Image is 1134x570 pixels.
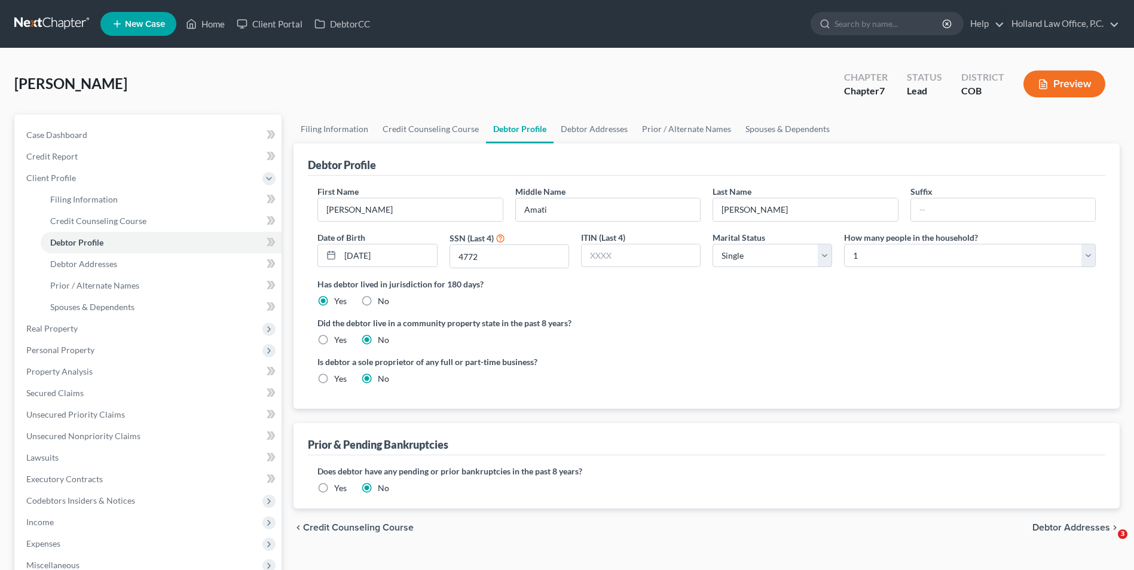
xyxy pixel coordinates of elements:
label: ITIN (Last 4) [581,231,625,244]
span: Prior / Alternate Names [50,280,139,290]
a: Prior / Alternate Names [41,275,282,296]
a: Prior / Alternate Names [635,115,738,143]
a: Unsecured Nonpriority Claims [17,425,282,447]
div: Lead [907,84,942,98]
a: Help [964,13,1004,35]
span: Unsecured Priority Claims [26,409,125,419]
span: Case Dashboard [26,130,87,140]
input: -- [911,198,1095,221]
div: Debtor Profile [308,158,376,172]
span: Client Profile [26,173,76,183]
div: District [961,71,1004,84]
label: Did the debtor live in a community property state in the past 8 years? [317,317,1096,329]
span: Secured Claims [26,388,84,398]
span: Personal Property [26,345,94,355]
a: Spouses & Dependents [738,115,837,143]
a: Credit Report [17,146,282,167]
input: -- [318,198,502,221]
span: New Case [125,20,165,29]
label: Yes [334,334,347,346]
label: Middle Name [515,185,566,198]
span: Spouses & Dependents [50,302,135,312]
input: M.I [516,198,700,221]
span: 3 [1118,529,1127,539]
iframe: Intercom live chat [1093,529,1122,558]
label: Has debtor lived in jurisdiction for 180 days? [317,278,1096,290]
div: COB [961,84,1004,98]
span: Income [26,517,54,527]
div: Status [907,71,942,84]
span: Miscellaneous [26,560,80,570]
a: Credit Counseling Course [41,210,282,232]
span: [PERSON_NAME] [14,75,127,92]
span: Expenses [26,538,60,548]
a: Spouses & Dependents [41,296,282,318]
label: No [378,334,389,346]
span: Credit Report [26,151,78,161]
i: chevron_left [294,523,303,532]
button: Preview [1023,71,1105,97]
span: Debtor Addresses [50,259,117,269]
a: Holland Law Office, P.C. [1005,13,1119,35]
label: Yes [334,373,347,385]
a: Home [180,13,231,35]
label: Yes [334,482,347,494]
input: Search by name... [835,13,944,35]
span: Codebtors Insiders & Notices [26,495,135,505]
button: chevron_left Credit Counseling Course [294,523,414,532]
span: Debtor Profile [50,237,103,247]
a: Filing Information [294,115,375,143]
div: Chapter [844,84,888,98]
label: No [378,482,389,494]
a: Unsecured Priority Claims [17,404,282,425]
a: Credit Counseling Course [375,115,486,143]
a: Case Dashboard [17,124,282,146]
span: Executory Contracts [26,474,103,484]
label: Is debtor a sole proprietor of any full or part-time business? [317,356,701,368]
input: XXXX [450,245,568,268]
span: Unsecured Nonpriority Claims [26,431,140,441]
span: Credit Counseling Course [50,216,146,226]
div: Chapter [844,71,888,84]
span: Property Analysis [26,366,93,376]
a: Property Analysis [17,361,282,382]
a: Client Portal [231,13,308,35]
a: Secured Claims [17,382,282,404]
a: Lawsuits [17,447,282,468]
input: MM/DD/YYYY [340,244,436,267]
label: Yes [334,295,347,307]
button: Debtor Addresses chevron_right [1032,523,1120,532]
a: Filing Information [41,189,282,210]
i: chevron_right [1110,523,1120,532]
input: -- [713,198,897,221]
label: No [378,373,389,385]
span: Filing Information [50,194,118,204]
label: Date of Birth [317,231,365,244]
label: Last Name [713,185,751,198]
a: Debtor Addresses [554,115,635,143]
label: Suffix [910,185,933,198]
span: Credit Counseling Course [303,523,414,532]
label: Does debtor have any pending or prior bankruptcies in the past 8 years? [317,465,1096,477]
label: First Name [317,185,359,198]
span: Real Property [26,323,78,333]
span: 7 [879,85,885,96]
a: Debtor Profile [41,232,282,253]
label: No [378,295,389,307]
a: Debtor Profile [486,115,554,143]
label: SSN (Last 4) [450,232,494,244]
label: How many people in the household? [844,231,978,244]
span: Debtor Addresses [1032,523,1110,532]
div: Prior & Pending Bankruptcies [308,437,448,452]
a: Debtor Addresses [41,253,282,275]
a: DebtorCC [308,13,376,35]
input: XXXX [582,244,700,267]
label: Marital Status [713,231,765,244]
span: Lawsuits [26,452,59,462]
a: Executory Contracts [17,468,282,490]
